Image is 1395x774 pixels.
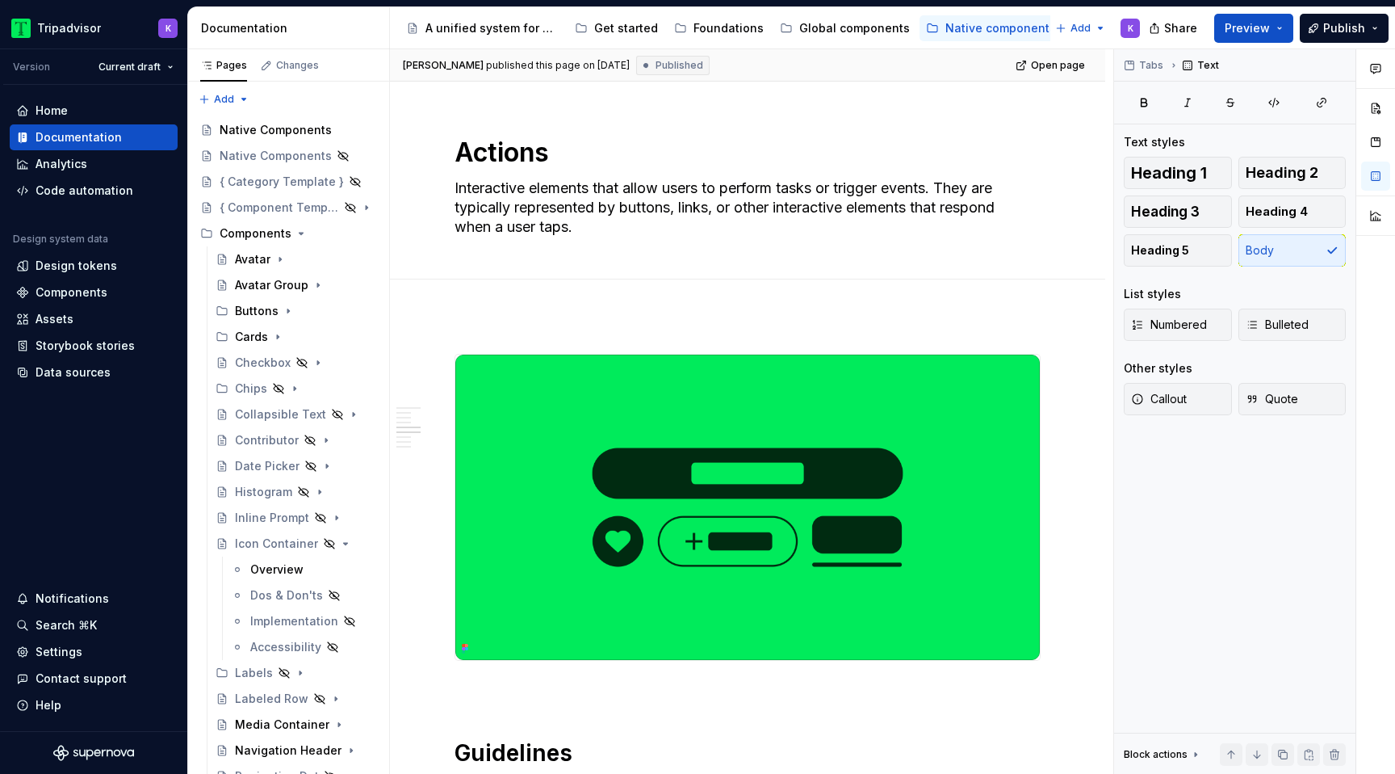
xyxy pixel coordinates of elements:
[209,479,383,505] a: Histogram
[1128,22,1133,35] div: K
[235,277,308,293] div: Avatar Group
[276,59,319,72] div: Changes
[209,246,383,272] a: Avatar
[200,59,247,72] div: Pages
[220,174,344,190] div: { Category Template }
[235,458,300,474] div: Date Picker
[1139,59,1163,72] span: Tabs
[194,88,254,111] button: Add
[209,402,383,427] a: Collapsible Text
[235,355,291,371] div: Checkbox
[799,20,910,36] div: Global components
[224,634,383,660] a: Accessibility
[668,15,770,41] a: Foundations
[10,612,178,638] button: Search ⌘K
[13,61,50,74] div: Version
[98,61,161,74] span: Current draft
[194,117,383,143] a: Native Components
[486,59,630,72] div: published this page on [DATE]
[10,178,178,204] a: Code automation
[235,406,326,423] div: Collapsible Text
[235,665,273,681] div: Labels
[425,20,559,36] div: A unified system for every journey.
[1124,157,1232,189] button: Heading 1
[36,258,117,274] div: Design tokens
[209,686,383,712] a: Labeled Row
[1131,242,1189,259] span: Heading 5
[1124,286,1181,302] div: List styles
[773,15,916,41] a: Global components
[235,381,267,397] div: Chips
[36,671,127,687] div: Contact support
[224,608,383,634] a: Implementation
[209,738,383,763] a: Navigation Header
[235,251,270,267] div: Avatar
[36,129,122,145] div: Documentation
[400,15,565,41] a: A unified system for every journey.
[235,329,268,345] div: Cards
[235,510,309,526] div: Inline Prompt
[235,432,299,448] div: Contributor
[920,15,1062,41] a: Native components
[568,15,664,41] a: Get started
[451,133,1037,172] textarea: Actions
[250,639,321,655] div: Accessibility
[1300,14,1389,43] button: Publish
[1031,59,1085,72] span: Open page
[1050,17,1111,40] button: Add
[1214,14,1293,43] button: Preview
[10,333,178,359] a: Storybook stories
[194,143,383,169] a: Native Components
[250,562,304,578] div: Overview
[451,175,1037,240] textarea: Interactive elements that allow users to perform tasks or trigger events. They are typically repr...
[1246,204,1308,220] span: Heading 4
[1323,20,1365,36] span: Publish
[1131,391,1187,407] span: Callout
[400,12,1047,44] div: Page tree
[194,195,383,221] a: { Component Template }
[594,20,658,36] div: Get started
[1238,383,1347,415] button: Quote
[10,98,178,124] a: Home
[1119,54,1171,77] button: Tabs
[1124,309,1232,341] button: Numbered
[36,644,82,660] div: Settings
[10,692,178,718] button: Help
[36,364,111,381] div: Data sources
[209,376,383,402] div: Chips
[209,505,383,531] a: Inline Prompt
[1246,317,1309,333] span: Bulleted
[10,666,178,692] button: Contact support
[250,613,338,629] div: Implementation
[36,103,68,119] div: Home
[220,148,332,164] div: Native Components
[1070,22,1091,35] span: Add
[455,355,1040,660] img: 9a26a539-d696-44b0-8c11-4e42b732d1fd.png
[209,272,383,298] a: Avatar Group
[1131,317,1207,333] span: Numbered
[3,11,184,45] button: TripadvisorK
[1141,14,1208,43] button: Share
[209,712,383,738] a: Media Container
[1225,20,1270,36] span: Preview
[235,484,292,500] div: Histogram
[209,531,383,557] a: Icon Container
[1238,157,1347,189] button: Heading 2
[945,20,1056,36] div: Native components
[220,225,291,242] div: Components
[209,350,383,376] a: Checkbox
[36,311,73,327] div: Assets
[1131,165,1207,181] span: Heading 1
[209,453,383,479] a: Date Picker
[1124,234,1232,267] button: Heading 5
[209,660,383,686] div: Labels
[91,56,181,78] button: Current draft
[209,427,383,453] a: Contributor
[36,284,107,301] div: Components
[10,360,178,385] a: Data sources
[53,745,134,761] svg: Supernova Logo
[13,233,108,246] div: Design system data
[10,124,178,150] a: Documentation
[1124,360,1192,376] div: Other styles
[36,617,97,633] div: Search ⌘K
